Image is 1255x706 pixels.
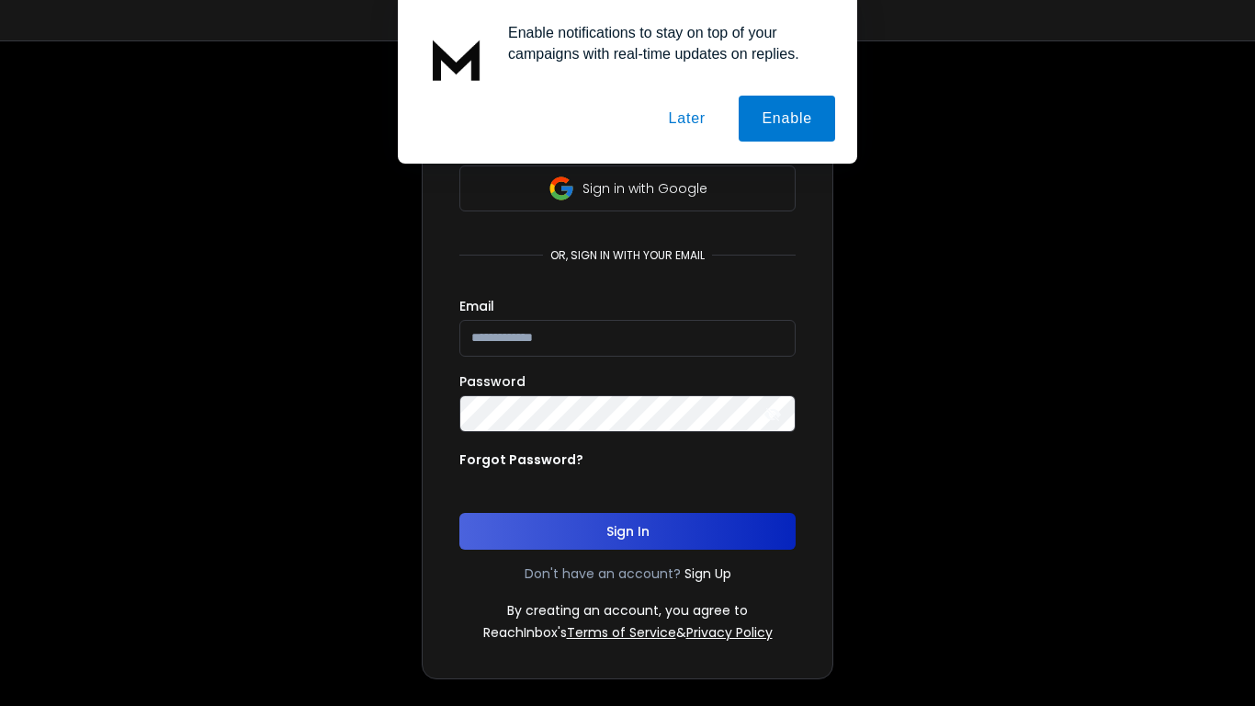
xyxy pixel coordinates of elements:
label: Email [459,300,494,313]
p: Don't have an account? [525,564,681,583]
label: Password [459,375,526,388]
p: Forgot Password? [459,450,583,469]
button: Later [645,96,728,142]
p: Sign in with Google [582,179,707,198]
button: Sign In [459,513,796,550]
a: Sign Up [684,564,731,583]
button: Enable [739,96,835,142]
p: or, sign in with your email [543,248,712,263]
img: notification icon [420,22,493,96]
button: Sign in with Google [459,165,796,211]
a: Terms of Service [567,623,676,642]
p: By creating an account, you agree to [507,601,748,620]
div: Enable notifications to stay on top of your campaigns with real-time updates on replies. [493,22,835,64]
a: Privacy Policy [686,623,773,642]
p: ReachInbox's & [483,623,773,642]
